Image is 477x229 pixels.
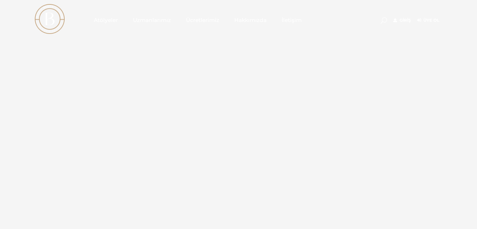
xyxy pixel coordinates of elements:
[133,17,171,24] span: Uzmanlarımız
[178,4,227,36] a: Ücretlerimiz
[417,17,439,24] a: Üye Ol
[393,17,411,24] a: Giriş
[234,17,267,24] span: Hakkımızda
[274,4,309,36] a: İletişim
[282,17,302,24] span: İletişim
[94,17,118,24] span: Atölyeler
[35,4,65,34] img: light logo
[125,4,178,36] a: Uzmanlarımız
[86,4,125,36] a: Atölyeler
[186,17,219,24] span: Ücretlerimiz
[227,4,274,36] a: Hakkımızda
